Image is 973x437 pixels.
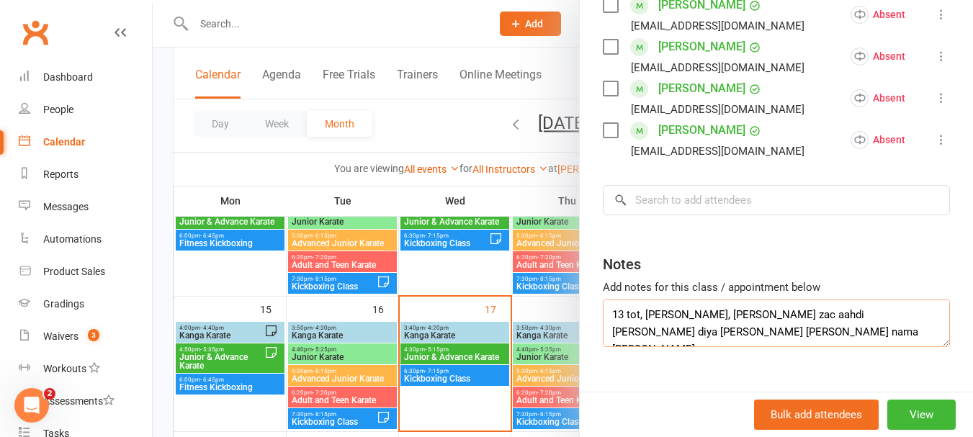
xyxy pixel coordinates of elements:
div: [EMAIL_ADDRESS][DOMAIN_NAME] [631,100,804,119]
div: [EMAIL_ADDRESS][DOMAIN_NAME] [631,17,804,35]
a: Assessments [19,385,152,418]
a: Clubworx [17,14,53,50]
a: Automations [19,223,152,256]
div: Calendar [43,136,85,148]
button: Bulk add attendees [754,400,879,430]
div: Automations [43,233,102,245]
a: [PERSON_NAME] [658,119,745,142]
div: Workouts [43,363,86,374]
div: Dashboard [43,71,93,83]
span: 2 [44,388,55,400]
span: 3 [88,329,99,341]
a: [PERSON_NAME] [658,77,745,100]
button: View [887,400,956,430]
div: Waivers [43,330,79,342]
a: Calendar [19,126,152,158]
a: Dashboard [19,61,152,94]
div: Gradings [43,298,84,310]
a: [PERSON_NAME] [658,35,745,58]
div: [EMAIL_ADDRESS][DOMAIN_NAME] [631,142,804,161]
div: Absent [851,131,905,149]
a: Waivers 3 [19,320,152,353]
a: People [19,94,152,126]
div: Absent [851,48,905,66]
iframe: Intercom live chat [14,388,49,423]
div: Notes [603,254,641,274]
div: Reports [43,168,79,180]
div: Absent [851,89,905,107]
a: Gradings [19,288,152,320]
div: Absent [851,6,905,24]
input: Search to add attendees [603,185,950,215]
div: Product Sales [43,266,105,277]
a: Reports [19,158,152,191]
a: Product Sales [19,256,152,288]
a: Messages [19,191,152,223]
div: Add notes for this class / appointment below [603,279,950,296]
a: Workouts [19,353,152,385]
div: Assessments [43,395,115,407]
div: [EMAIL_ADDRESS][DOMAIN_NAME] [631,58,804,77]
div: Messages [43,201,89,212]
div: People [43,104,73,115]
